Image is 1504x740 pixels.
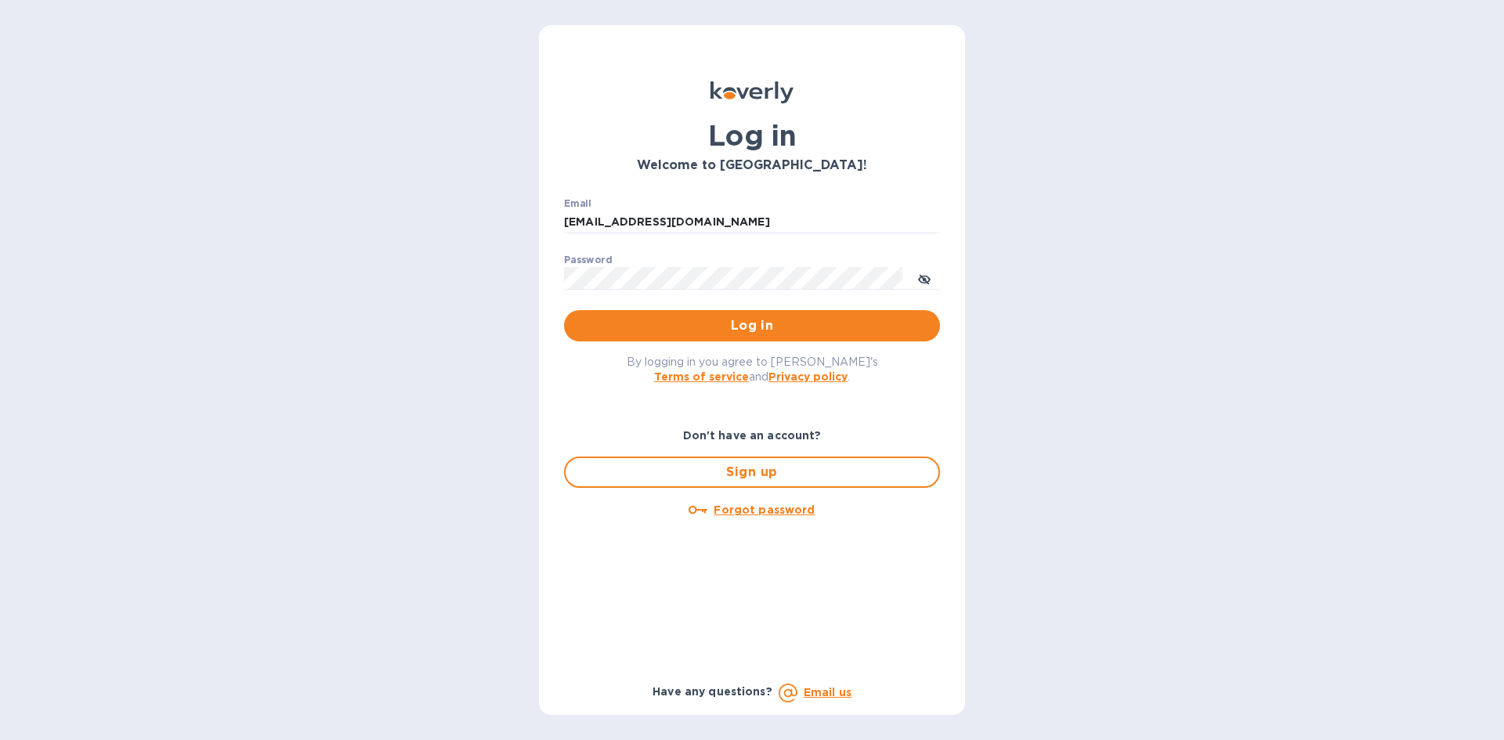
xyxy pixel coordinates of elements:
[627,356,878,383] span: By logging in you agree to [PERSON_NAME]'s and .
[564,199,591,208] label: Email
[564,310,940,341] button: Log in
[710,81,794,103] img: Koverly
[564,119,940,152] h1: Log in
[683,429,822,442] b: Don't have an account?
[564,457,940,488] button: Sign up
[653,685,772,698] b: Have any questions?
[564,158,940,173] h3: Welcome to [GEOGRAPHIC_DATA]!
[768,370,848,383] a: Privacy policy
[578,463,926,482] span: Sign up
[804,686,851,698] a: Email us
[564,255,612,265] label: Password
[714,504,815,516] u: Forgot password
[564,211,940,234] input: Enter email address
[909,262,940,294] button: toggle password visibility
[577,316,927,335] span: Log in
[654,370,749,383] a: Terms of service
